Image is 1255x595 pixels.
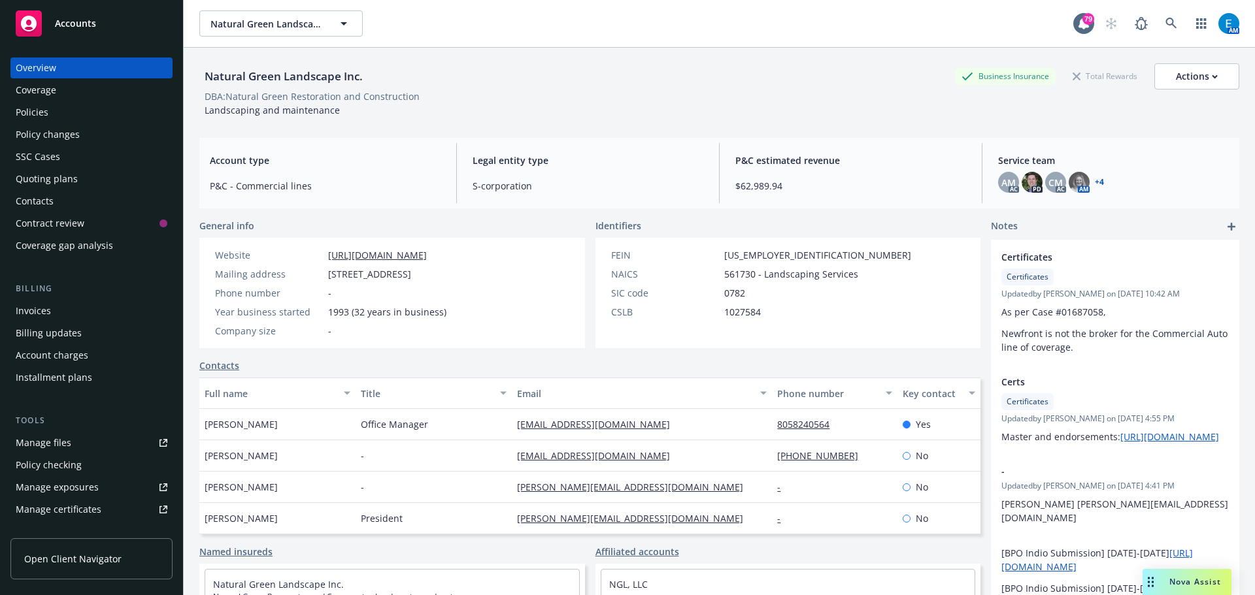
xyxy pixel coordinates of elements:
[1188,10,1214,37] a: Switch app
[205,511,278,525] span: [PERSON_NAME]
[10,146,173,167] a: SSC Cases
[215,286,323,300] div: Phone number
[361,511,403,525] span: President
[1082,13,1094,25] div: 79
[215,267,323,281] div: Mailing address
[215,324,323,338] div: Company size
[16,367,92,388] div: Installment plans
[1001,430,1219,443] span: Master and endorsements:
[916,449,928,462] span: No
[1158,10,1184,37] a: Search
[1001,327,1229,354] p: Newfront is not the broker for the Commercial Auto line of coverage.
[210,153,441,167] span: Account type
[215,305,323,319] div: Year business started
[512,378,772,409] button: Email
[517,512,754,524] a: [PERSON_NAME][EMAIL_ADDRESS][DOMAIN_NAME]
[199,359,239,372] a: Contacts
[1001,413,1229,425] span: Updated by [PERSON_NAME] on [DATE] 4:55 PM
[1007,271,1048,283] span: Certificates
[1001,288,1229,300] span: Updated by [PERSON_NAME] on [DATE] 10:42 AM
[205,417,278,431] span: [PERSON_NAME]
[1007,396,1048,408] span: Certificates
[1169,576,1221,587] span: Nova Assist
[328,286,331,300] span: -
[10,80,173,101] a: Coverage
[10,124,173,145] a: Policy changes
[1143,569,1159,595] div: Drag to move
[16,300,51,321] div: Invoices
[10,213,173,234] a: Contract review
[473,153,703,167] span: Legal entity type
[16,521,82,542] div: Manage claims
[1066,68,1144,84] div: Total Rewards
[1154,63,1239,89] button: Actions
[777,418,840,430] a: 8058240564
[916,480,928,494] span: No
[10,169,173,189] a: Quoting plans
[10,477,173,498] span: Manage exposures
[16,477,99,498] div: Manage exposures
[16,146,60,167] div: SSC Cases
[16,191,54,212] div: Contacts
[328,324,331,338] span: -
[16,455,82,475] div: Policy checking
[1218,13,1239,34] img: photo
[361,449,364,462] span: -
[1176,64,1218,89] div: Actions
[205,89,420,103] div: DBA: Natural Green Restoration and Construction
[10,235,173,256] a: Coverage gap analysis
[1069,172,1090,193] img: photo
[1022,172,1043,193] img: photo
[10,191,173,212] a: Contacts
[1001,176,1016,189] span: AM
[1128,10,1154,37] a: Report a Bug
[1098,10,1124,37] a: Start snowing
[517,418,680,430] a: [EMAIL_ADDRESS][DOMAIN_NAME]
[16,169,78,189] div: Quoting plans
[1001,305,1229,319] p: As per Case #01687058,
[10,57,173,78] a: Overview
[213,578,344,590] a: Natural Green Landscape Inc.
[10,414,173,427] div: Tools
[205,387,336,400] div: Full name
[777,449,869,462] a: [PHONE_NUMBER]
[10,323,173,344] a: Billing updates
[10,345,173,366] a: Account charges
[1001,250,1195,264] span: Certificates
[10,521,173,542] a: Manage claims
[215,248,323,262] div: Website
[955,68,1056,84] div: Business Insurance
[16,124,80,145] div: Policy changes
[10,300,173,321] a: Invoices
[473,179,703,193] span: S-corporation
[991,219,1018,234] span: Notes
[16,80,56,101] div: Coverage
[10,282,173,295] div: Billing
[361,480,364,494] span: -
[1143,569,1231,595] button: Nova Assist
[724,267,858,281] span: 561730 - Landscaping Services
[199,378,356,409] button: Full name
[361,387,492,400] div: Title
[916,511,928,525] span: No
[16,57,56,78] div: Overview
[16,432,71,453] div: Manage files
[10,5,173,42] a: Accounts
[998,153,1229,167] span: Service team
[1001,480,1229,492] span: Updated by [PERSON_NAME] on [DATE] 4:41 PM
[16,499,101,520] div: Manage certificates
[611,248,719,262] div: FEIN
[328,305,446,319] span: 1993 (32 years in business)
[356,378,512,409] button: Title
[1001,546,1229,573] p: [BPO Indio Submission] [DATE]-[DATE]
[1048,176,1063,189] span: CM
[10,432,173,453] a: Manage files
[205,449,278,462] span: [PERSON_NAME]
[724,305,761,319] span: 1027584
[724,248,911,262] span: [US_EMPLOYER_IDENTIFICATION_NUMBER]
[916,417,931,431] span: Yes
[595,545,679,558] a: Affiliated accounts
[517,449,680,462] a: [EMAIL_ADDRESS][DOMAIN_NAME]
[10,367,173,388] a: Installment plans
[328,249,427,261] a: [URL][DOMAIN_NAME]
